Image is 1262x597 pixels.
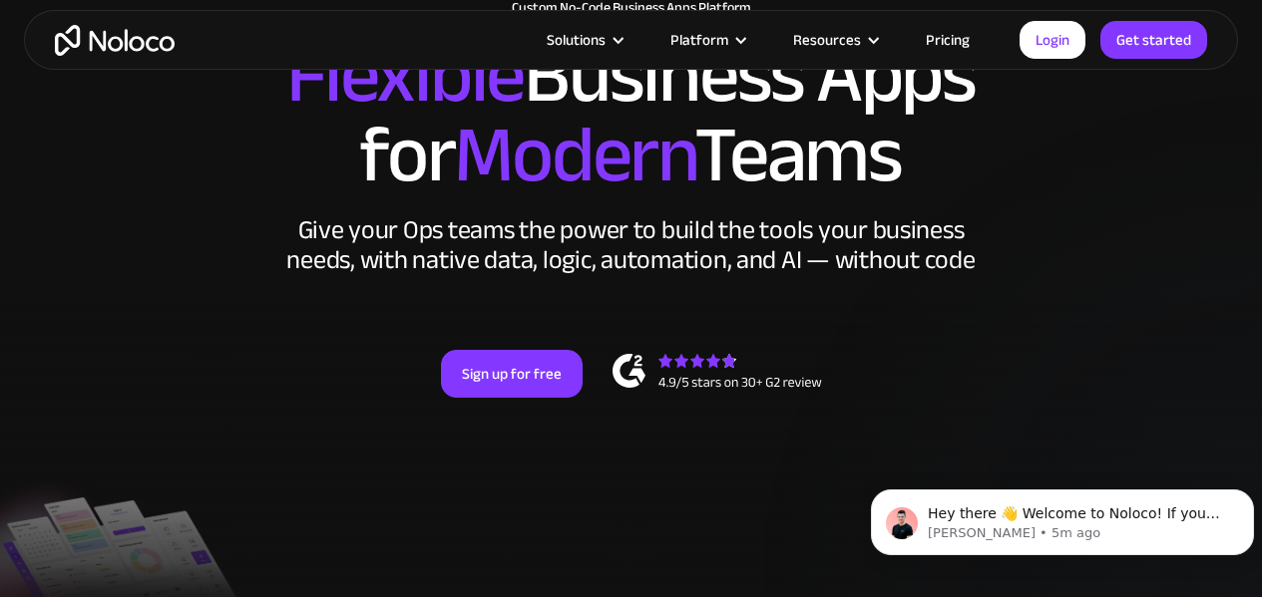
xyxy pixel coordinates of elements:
a: Get started [1100,21,1207,59]
div: Platform [670,27,728,53]
a: Login [1020,21,1085,59]
iframe: Intercom notifications message [863,448,1262,587]
a: Pricing [901,27,995,53]
a: home [55,25,175,56]
div: Platform [645,27,768,53]
a: Sign up for free [441,350,583,398]
div: Solutions [547,27,606,53]
div: Give your Ops teams the power to build the tools your business needs, with native data, logic, au... [282,215,981,275]
span: Modern [454,81,694,229]
h2: Business Apps for Teams [20,36,1242,195]
div: Resources [793,27,861,53]
div: Solutions [522,27,645,53]
div: Resources [768,27,901,53]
